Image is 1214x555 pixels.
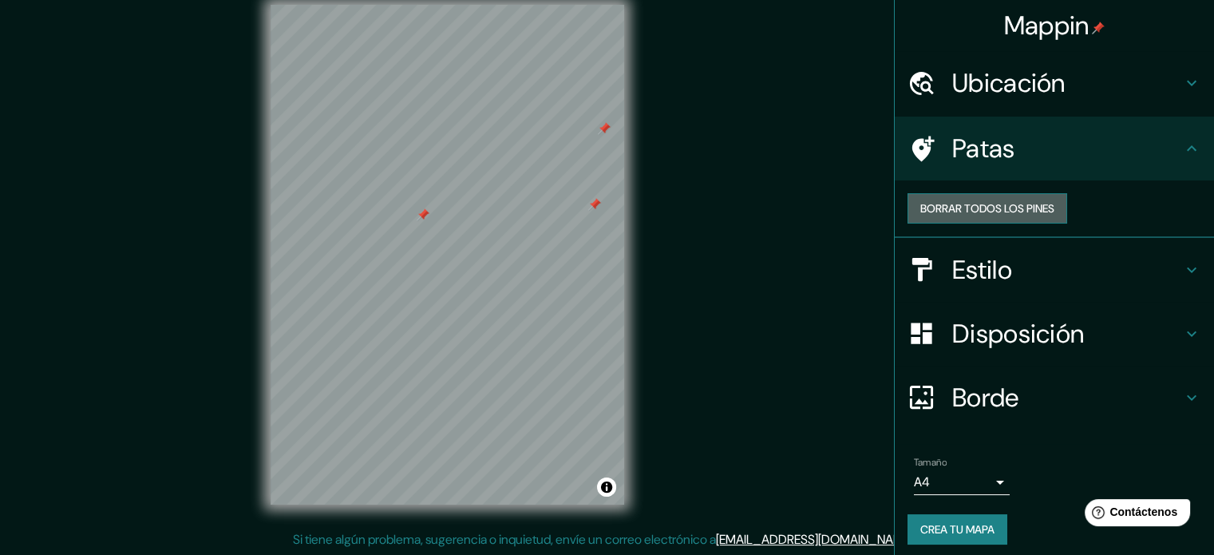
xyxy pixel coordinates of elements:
font: Ubicación [952,66,1066,100]
font: Borde [952,381,1019,414]
font: Borrar todos los pines [920,201,1054,216]
div: Estilo [895,238,1214,302]
div: Borde [895,366,1214,430]
font: Estilo [952,253,1012,287]
font: Mappin [1004,9,1089,42]
button: Activar o desactivar atribución [597,478,616,497]
img: pin-icon.png [1092,22,1105,34]
font: Si tiene algún problema, sugerencia o inquietud, envíe un correo electrónico a [293,531,716,548]
a: [EMAIL_ADDRESS][DOMAIN_NAME] [716,531,913,548]
div: Disposición [895,302,1214,366]
font: Disposición [952,317,1084,351]
div: Ubicación [895,51,1214,115]
font: Tamaño [914,456,947,469]
font: Patas [952,132,1015,165]
div: A4 [914,470,1010,495]
font: A4 [914,474,930,490]
div: Patas [895,117,1214,180]
button: Crea tu mapa [908,514,1007,545]
iframe: Lanzador de widgets de ayuda [1072,493,1196,537]
font: Crea tu mapa [920,522,995,537]
button: Borrar todos los pines [908,193,1067,224]
canvas: Mapa [271,5,624,505]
